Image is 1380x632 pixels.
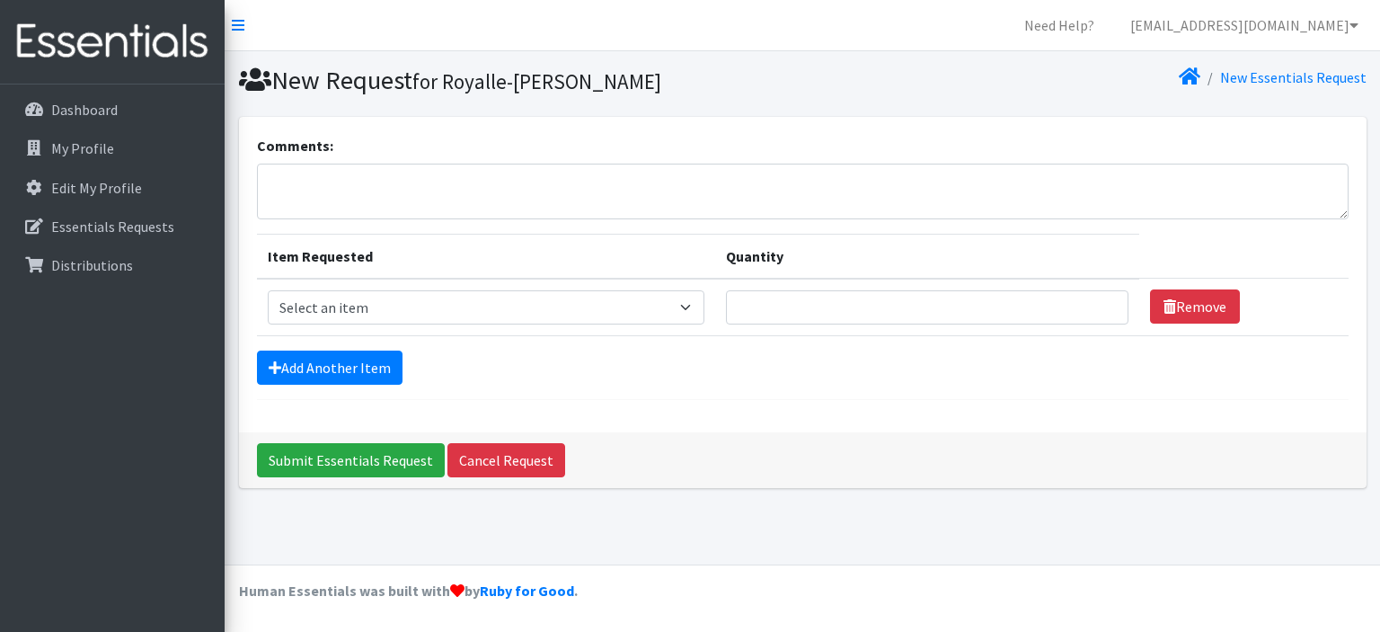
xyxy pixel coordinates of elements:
a: Remove [1150,289,1240,324]
th: Item Requested [257,234,716,279]
strong: Human Essentials was built with by . [239,582,578,600]
h1: New Request [239,65,796,96]
small: for Royalle-[PERSON_NAME] [412,68,661,94]
a: Essentials Requests [7,209,217,245]
a: New Essentials Request [1220,68,1367,86]
a: Add Another Item [257,351,402,385]
p: Edit My Profile [51,179,142,197]
a: Dashboard [7,92,217,128]
th: Quantity [715,234,1138,279]
a: Distributions [7,247,217,283]
p: Essentials Requests [51,218,174,236]
p: My Profile [51,139,114,157]
p: Distributions [51,256,133,274]
p: Dashboard [51,101,118,119]
a: Ruby for Good [480,582,574,600]
a: Cancel Request [447,443,565,477]
img: HumanEssentials [7,12,217,72]
label: Comments: [257,135,333,156]
input: Submit Essentials Request [257,443,445,477]
a: [EMAIL_ADDRESS][DOMAIN_NAME] [1116,7,1373,43]
a: My Profile [7,130,217,166]
a: Edit My Profile [7,170,217,206]
a: Need Help? [1010,7,1109,43]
